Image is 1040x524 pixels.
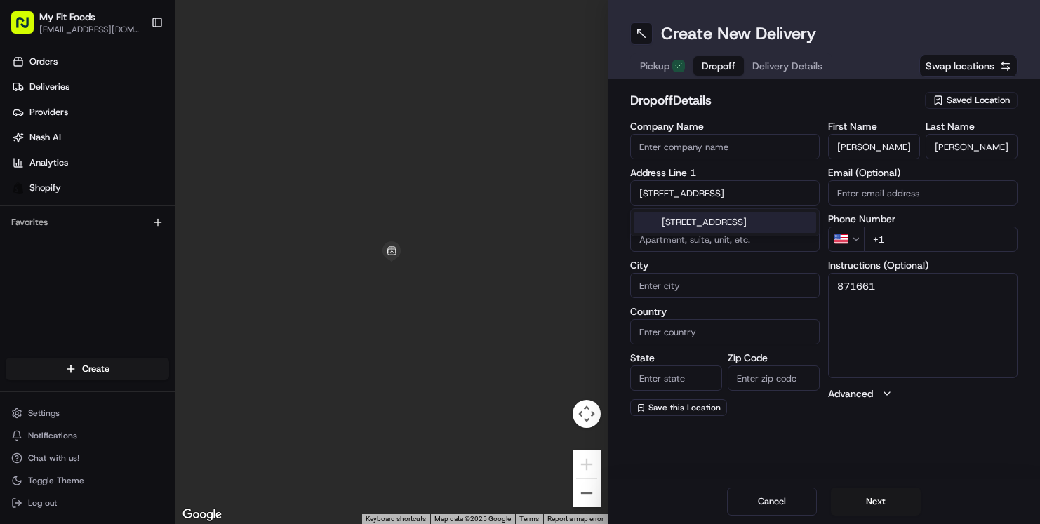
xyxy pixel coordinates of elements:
[29,182,61,194] span: Shopify
[36,90,232,105] input: Clear
[573,450,601,478] button: Zoom in
[119,277,130,288] div: 💻
[29,106,68,119] span: Providers
[630,168,820,177] label: Address Line 1
[630,307,820,316] label: Country
[640,59,669,73] span: Pickup
[6,358,169,380] button: Create
[29,134,55,159] img: 8571987876998_91fb9ceb93ad5c398215_72.jpg
[28,408,60,419] span: Settings
[6,426,169,445] button: Notifications
[63,148,193,159] div: We're available if you need us!
[39,24,140,35] button: [EMAIL_ADDRESS][DOMAIN_NAME]
[630,319,820,344] input: Enter country
[728,353,820,363] label: Zip Code
[29,55,58,68] span: Orders
[630,180,820,206] input: Enter address
[44,217,149,229] span: Wisdom [PERSON_NAME]
[630,260,820,270] label: City
[926,134,1018,159] input: Enter last name
[14,14,42,42] img: Nash
[113,270,231,295] a: 💻API Documentation
[63,134,230,148] div: Start new chat
[28,218,39,229] img: 1736555255976-a54dd68f-1ca7-489b-9aae-adbdc363a1c4
[919,55,1018,77] button: Swap locations
[39,10,95,24] button: My Fit Foods
[434,515,511,523] span: Map data ©2025 Google
[630,121,820,131] label: Company Name
[926,121,1018,131] label: Last Name
[661,22,816,45] h1: Create New Delivery
[828,273,1018,378] textarea: 871661
[6,471,169,490] button: Toggle Theme
[828,387,873,401] label: Advanced
[366,514,426,524] button: Keyboard shortcuts
[6,101,175,123] a: Providers
[133,276,225,290] span: API Documentation
[28,430,77,441] span: Notifications
[828,168,1018,177] label: Email (Optional)
[13,182,24,194] img: Shopify logo
[727,488,817,516] button: Cancel
[752,59,822,73] span: Delivery Details
[630,90,916,110] h2: dropoff Details
[630,365,722,391] input: Enter state
[6,126,175,149] a: Nash AI
[926,59,994,73] span: Swap locations
[14,134,39,159] img: 1736555255976-a54dd68f-1ca7-489b-9aae-adbdc363a1c4
[6,211,169,234] div: Favorites
[29,131,61,144] span: Nash AI
[925,90,1018,110] button: Saved Location
[28,452,79,464] span: Chat with us!
[630,208,820,236] div: Suggestions
[6,403,169,423] button: Settings
[828,134,920,159] input: Enter first name
[29,81,69,93] span: Deliveries
[630,399,727,416] button: Save this Location
[14,182,94,194] div: Past conversations
[573,400,601,428] button: Map camera controls
[828,121,920,131] label: First Name
[828,214,1018,224] label: Phone Number
[630,134,820,159] input: Enter company name
[152,217,157,229] span: •
[6,177,175,199] a: Shopify
[831,488,921,516] button: Next
[828,260,1018,270] label: Instructions (Optional)
[630,273,820,298] input: Enter city
[630,227,820,252] input: Apartment, suite, unit, etc.
[6,448,169,468] button: Chat with us!
[630,353,722,363] label: State
[179,506,225,524] img: Google
[99,309,170,321] a: Powered byPylon
[28,475,84,486] span: Toggle Theme
[648,402,721,413] span: Save this Location
[8,270,113,295] a: 📗Knowledge Base
[634,212,816,233] div: [STREET_ADDRESS]
[947,94,1010,107] span: Saved Location
[140,310,170,321] span: Pylon
[218,180,255,196] button: See all
[6,51,175,73] a: Orders
[239,138,255,155] button: Start new chat
[28,276,107,290] span: Knowledge Base
[14,277,25,288] div: 📗
[828,180,1018,206] input: Enter email address
[728,365,820,391] input: Enter zip code
[547,515,604,523] a: Report a map error
[6,152,175,174] a: Analytics
[6,6,145,39] button: My Fit Foods[EMAIL_ADDRESS][DOMAIN_NAME]
[6,76,175,98] a: Deliveries
[28,497,57,509] span: Log out
[6,493,169,513] button: Log out
[573,479,601,507] button: Zoom out
[14,204,36,231] img: Wisdom Oko
[160,217,189,229] span: [DATE]
[864,227,1018,252] input: Enter phone number
[828,387,1018,401] button: Advanced
[179,506,225,524] a: Open this area in Google Maps (opens a new window)
[702,59,735,73] span: Dropoff
[519,515,539,523] a: Terms (opens in new tab)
